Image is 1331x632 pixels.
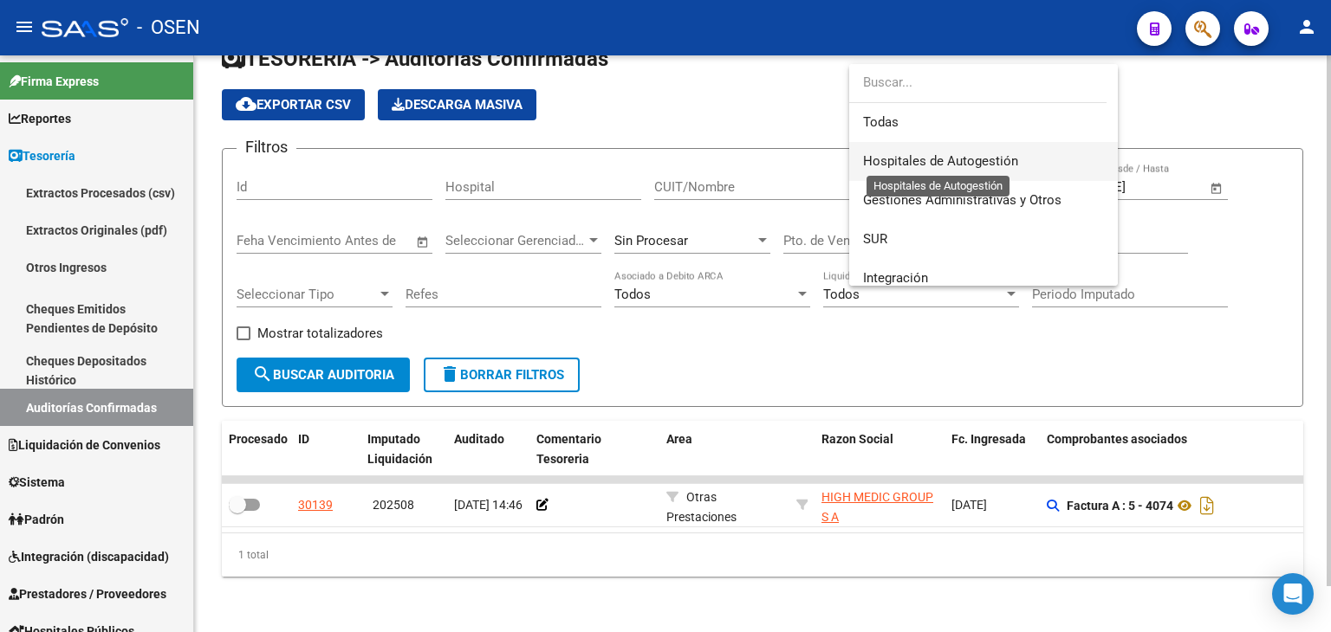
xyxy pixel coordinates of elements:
div: Open Intercom Messenger [1272,573,1314,615]
span: SUR [863,231,887,247]
span: Todas [863,103,1104,142]
span: Hospitales de Autogestión [863,153,1018,169]
span: Integración [863,270,928,286]
input: dropdown search [849,63,1107,102]
span: Gestiones Administrativas y Otros [863,192,1062,208]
